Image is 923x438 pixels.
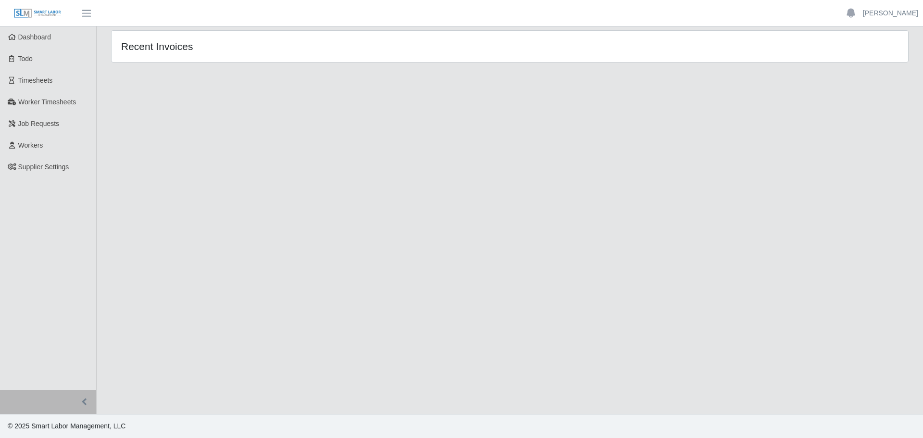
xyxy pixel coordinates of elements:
span: Todo [18,55,33,63]
span: Timesheets [18,76,53,84]
span: Dashboard [18,33,51,41]
h4: Recent Invoices [121,40,437,52]
span: Workers [18,141,43,149]
span: Job Requests [18,120,60,127]
a: [PERSON_NAME] [863,8,918,18]
span: Supplier Settings [18,163,69,171]
span: Worker Timesheets [18,98,76,106]
span: © 2025 Smart Labor Management, LLC [8,422,125,430]
img: SLM Logo [13,8,62,19]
